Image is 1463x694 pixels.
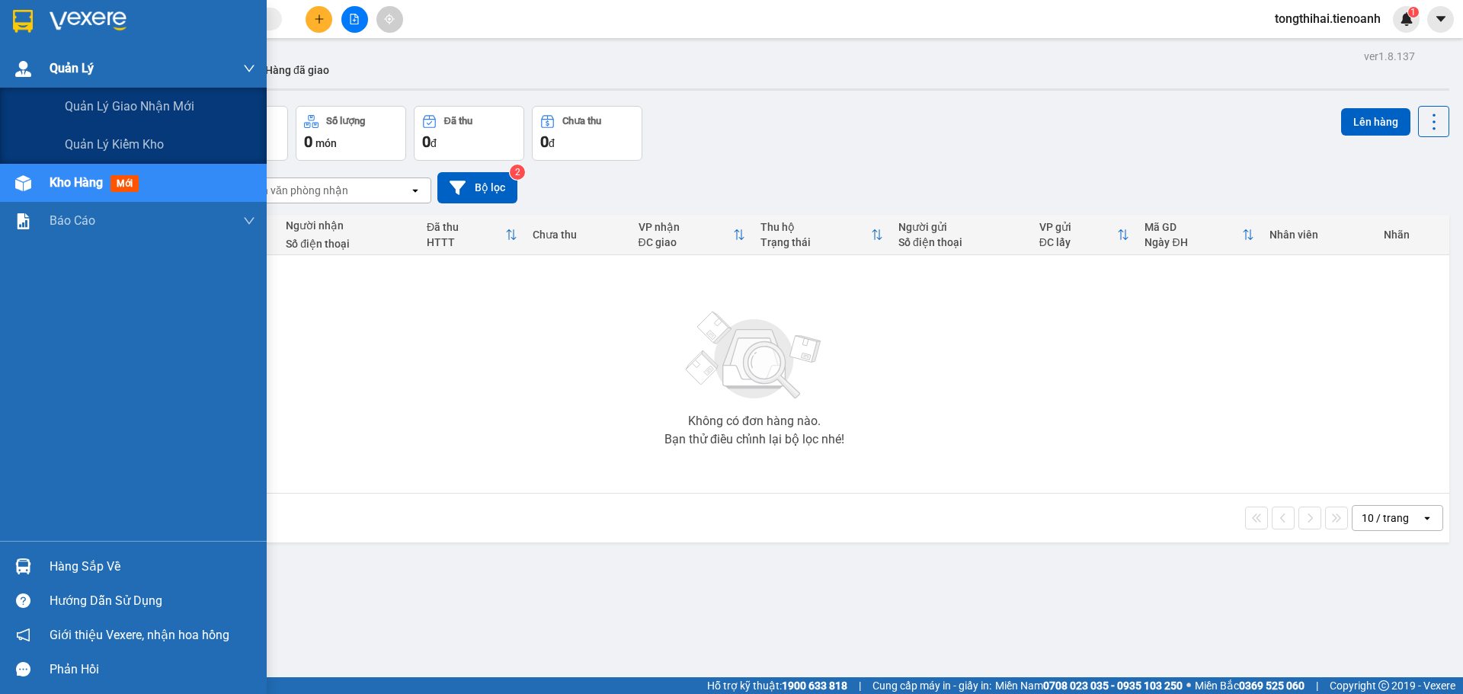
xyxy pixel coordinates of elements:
span: Miền Bắc [1195,677,1305,694]
span: notification [16,628,30,642]
div: Đã thu [444,116,472,126]
div: VP nhận [639,221,733,233]
div: 10 / trang [1362,510,1409,526]
img: warehouse-icon [15,61,31,77]
span: 0 [422,133,431,151]
div: Phản hồi [50,658,255,681]
button: plus [306,6,332,33]
span: đ [549,137,555,149]
div: VP gửi [1039,221,1118,233]
span: | [859,677,861,694]
th: Toggle SortBy [753,215,891,255]
strong: 0708 023 035 - 0935 103 250 [1043,680,1183,692]
span: aim [384,14,395,24]
th: Toggle SortBy [1137,215,1262,255]
span: | [1316,677,1318,694]
div: Người nhận [286,219,411,232]
span: 0 [540,133,549,151]
sup: 2 [510,165,525,180]
div: Mã GD [1144,221,1242,233]
span: món [315,137,337,149]
div: Số lượng [326,116,365,126]
span: Quản lý kiểm kho [65,135,164,154]
span: ⚪️ [1186,683,1191,689]
span: Quản Lý [50,59,94,78]
div: Chưa thu [533,229,623,241]
span: Giới thiệu Vexere, nhận hoa hồng [50,625,229,644]
div: Nhãn [1384,229,1442,241]
img: solution-icon [15,213,31,229]
div: Ngày ĐH [1144,236,1242,248]
th: Toggle SortBy [631,215,753,255]
div: ver 1.8.137 [1364,48,1415,65]
div: Hàng sắp về [50,555,255,578]
div: Chưa thu [562,116,601,126]
img: warehouse-icon [15,558,31,574]
svg: open [1421,512,1433,524]
span: tongthihai.tienoanh [1263,9,1393,28]
span: Miền Nam [995,677,1183,694]
div: HTTT [427,236,505,248]
span: caret-down [1434,12,1448,26]
span: Cung cấp máy in - giấy in: [872,677,991,694]
span: đ [431,137,437,149]
div: Hướng dẫn sử dụng [50,590,255,612]
div: Không có đơn hàng nào. [688,415,821,427]
div: Thu hộ [760,221,871,233]
button: Hàng đã giao [253,52,341,88]
strong: 1900 633 818 [782,680,847,692]
img: warehouse-icon [15,175,31,191]
button: Bộ lọc [437,172,517,203]
img: icon-new-feature [1400,12,1413,26]
div: Đã thu [427,221,505,233]
span: mới [110,175,139,192]
span: copyright [1378,680,1389,691]
span: Hỗ trợ kỹ thuật: [707,677,847,694]
th: Toggle SortBy [1032,215,1138,255]
span: Quản lý giao nhận mới [65,97,194,116]
div: Bạn thử điều chỉnh lại bộ lọc nhé! [664,433,844,446]
button: Lên hàng [1341,108,1410,136]
span: down [243,215,255,227]
button: file-add [341,6,368,33]
div: Trạng thái [760,236,871,248]
div: Chọn văn phòng nhận [243,183,348,198]
span: file-add [349,14,360,24]
button: aim [376,6,403,33]
span: 0 [304,133,312,151]
button: Số lượng0món [296,106,406,161]
img: svg+xml;base64,PHN2ZyBjbGFzcz0ibGlzdC1wbHVnX19zdmciIHhtbG5zPSJodHRwOi8vd3d3LnczLm9yZy8yMDAwL3N2Zy... [678,302,831,409]
button: Chưa thu0đ [532,106,642,161]
sup: 1 [1408,7,1419,18]
span: Báo cáo [50,211,95,230]
div: ĐC giao [639,236,733,248]
button: Đã thu0đ [414,106,524,161]
span: plus [314,14,325,24]
span: question-circle [16,593,30,608]
svg: open [409,184,421,197]
strong: 0369 525 060 [1239,680,1305,692]
div: Số điện thoại [898,236,1024,248]
div: ĐC lấy [1039,236,1118,248]
div: Nhân viên [1269,229,1368,241]
span: 1 [1410,7,1416,18]
div: Số điện thoại [286,238,411,250]
img: logo-vxr [13,10,33,33]
span: Kho hàng [50,175,103,190]
button: caret-down [1427,6,1454,33]
span: down [243,62,255,75]
th: Toggle SortBy [419,215,525,255]
span: message [16,662,30,676]
div: Người gửi [898,221,1024,233]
